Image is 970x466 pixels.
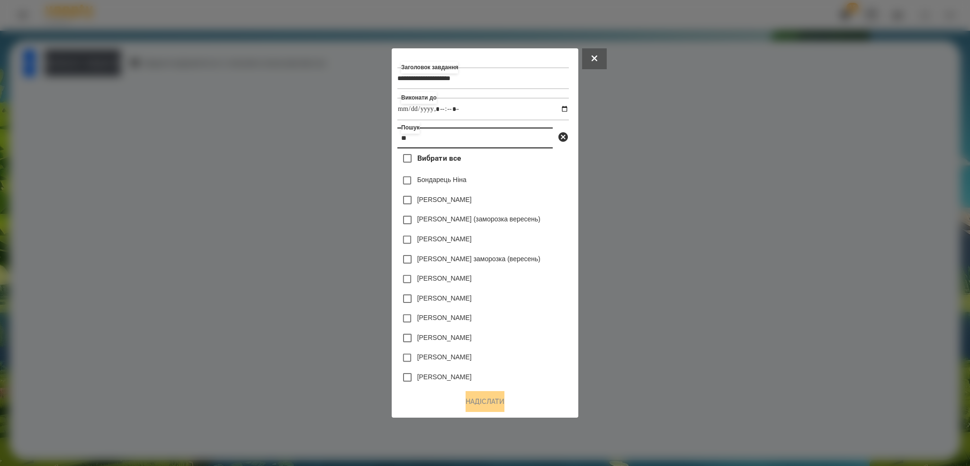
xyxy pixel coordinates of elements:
label: [PERSON_NAME] [417,313,472,322]
label: [PERSON_NAME] заморозка (вересень) [417,254,540,264]
label: Заголовок завдання [401,62,458,73]
button: Надіслати [466,391,504,412]
label: [PERSON_NAME] [417,333,472,342]
label: [PERSON_NAME] [417,293,472,303]
label: Бондарець Ніна [417,175,467,184]
label: Виконати до [401,92,437,104]
label: [PERSON_NAME] [417,274,472,283]
label: [PERSON_NAME] [417,372,472,382]
label: [PERSON_NAME] [417,352,472,362]
label: [PERSON_NAME] [417,234,472,244]
label: [PERSON_NAME] (заморозка вересень) [417,214,540,224]
label: [PERSON_NAME] [417,195,472,204]
label: Пошук [401,122,420,134]
span: Вибрати все [417,153,461,164]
